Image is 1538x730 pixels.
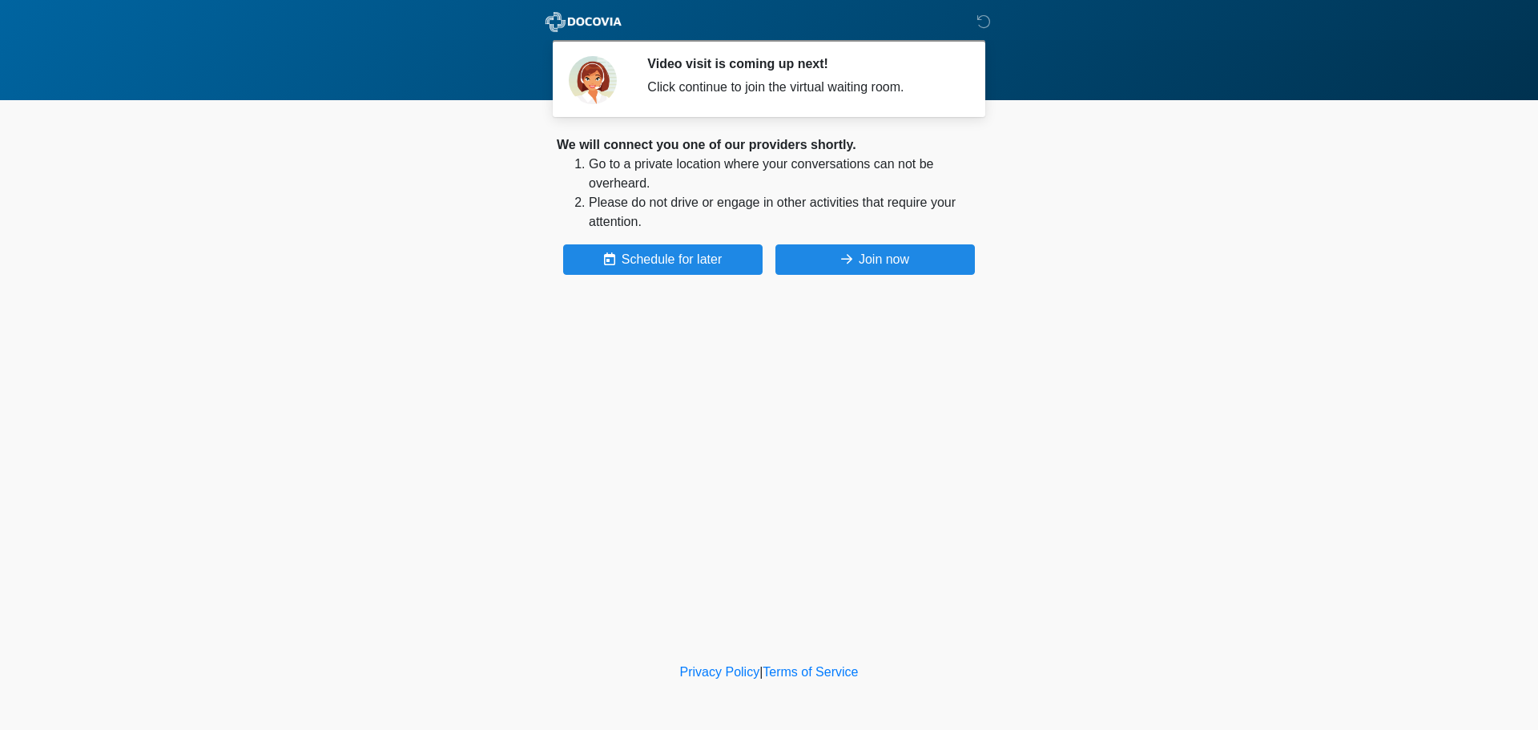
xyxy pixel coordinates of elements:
button: Join now [775,244,975,275]
div: Click continue to join the virtual waiting room. [647,78,957,97]
img: Agent Avatar [569,56,617,104]
img: ABC Med Spa- GFEase Logo [541,12,626,32]
a: Privacy Policy [680,665,760,679]
a: | [759,665,763,679]
h2: Video visit is coming up next! [647,56,957,71]
a: Terms of Service [763,665,858,679]
li: Go to a private location where your conversations can not be overheard. [589,155,981,193]
li: Please do not drive or engage in other activities that require your attention. [589,193,981,232]
button: Schedule for later [563,244,763,275]
div: We will connect you one of our providers shortly. [557,135,981,155]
